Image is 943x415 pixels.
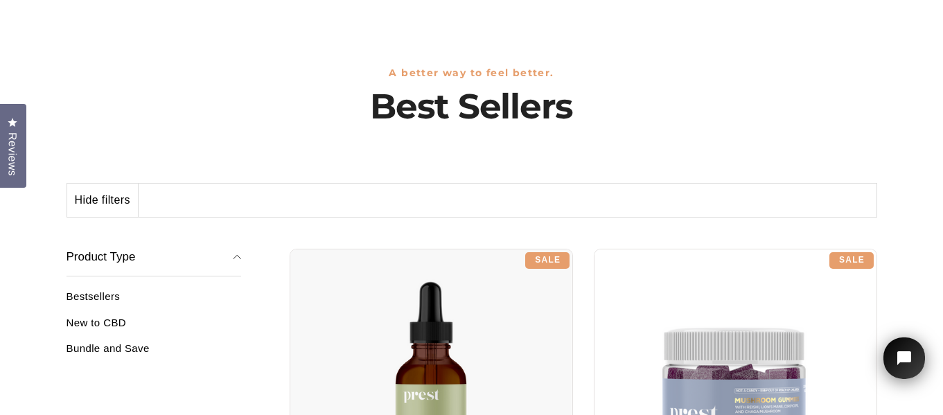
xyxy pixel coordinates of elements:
button: Product Type [67,238,242,277]
h3: A better way to feel better. [67,67,877,79]
div: Sale [525,252,570,269]
span: Reviews [3,132,21,176]
iframe: Tidio Chat [865,318,943,415]
a: Bundle and Save [67,342,242,365]
h1: Best Sellers [67,86,877,127]
a: Bestsellers [67,290,242,313]
button: Hide filters [67,184,139,217]
div: Sale [829,252,874,269]
a: New to CBD [67,317,242,339]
